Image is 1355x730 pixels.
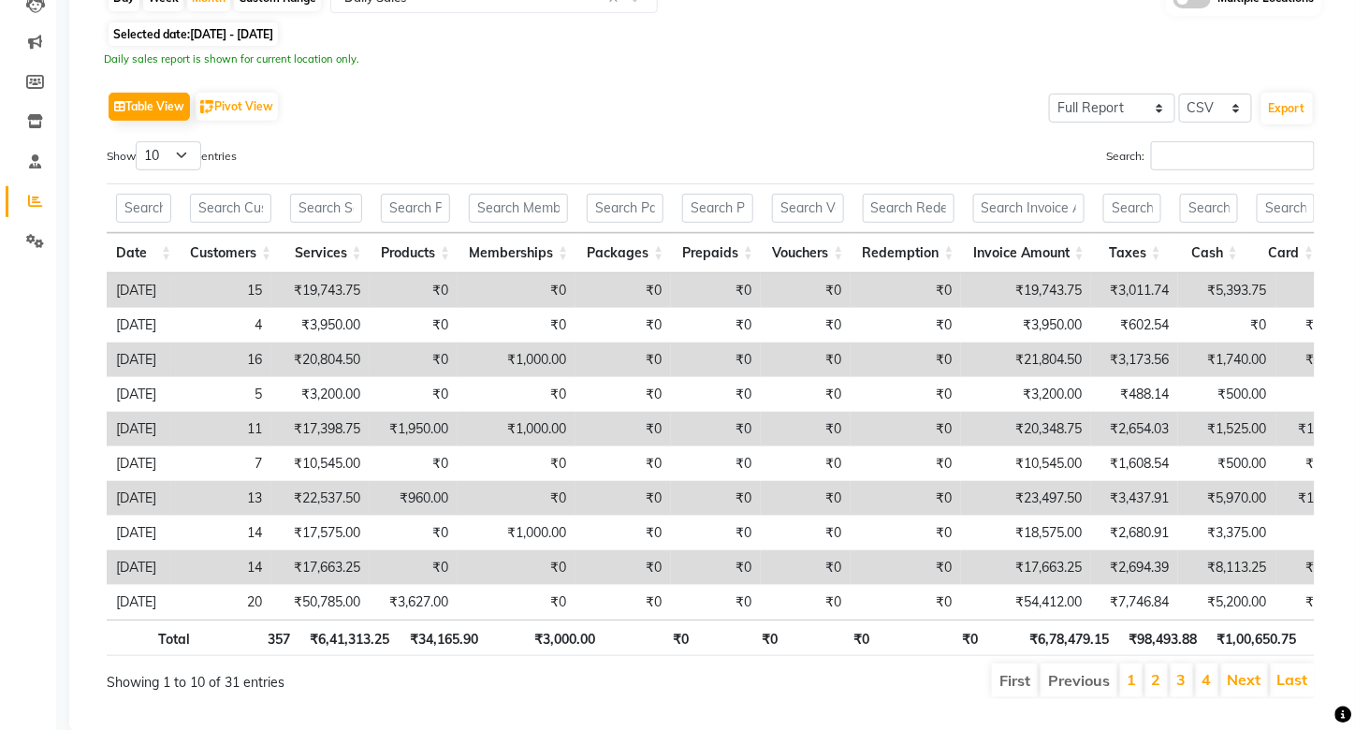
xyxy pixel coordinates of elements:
[107,308,171,343] td: [DATE]
[964,233,1094,273] th: Invoice Amount: activate to sort column ascending
[851,516,961,550] td: ₹0
[576,412,671,446] td: ₹0
[107,412,171,446] td: [DATE]
[1171,233,1247,273] th: Cash: activate to sort column ascending
[671,446,761,481] td: ₹0
[370,550,458,585] td: ₹0
[1178,516,1276,550] td: ₹3,375.00
[1178,377,1276,412] td: ₹500.00
[1152,670,1161,689] a: 2
[271,550,370,585] td: ₹17,663.25
[1091,516,1178,550] td: ₹2,680.91
[107,273,171,308] td: [DATE]
[281,233,372,273] th: Services: activate to sort column ascending
[576,516,671,550] td: ₹0
[107,446,171,481] td: [DATE]
[576,343,671,377] td: ₹0
[107,516,171,550] td: [DATE]
[1103,194,1161,223] input: Search Taxes
[1091,273,1178,308] td: ₹3,011.74
[458,377,576,412] td: ₹0
[116,194,171,223] input: Search Date
[671,550,761,585] td: ₹0
[1091,343,1178,377] td: ₹3,173.56
[671,308,761,343] td: ₹0
[761,481,851,516] td: ₹0
[459,233,577,273] th: Memberships: activate to sort column ascending
[271,377,370,412] td: ₹3,200.00
[1178,343,1276,377] td: ₹1,740.00
[1091,308,1178,343] td: ₹602.54
[370,446,458,481] td: ₹0
[271,585,370,620] td: ₹50,785.00
[699,620,788,656] th: ₹0
[370,412,458,446] td: ₹1,950.00
[761,273,851,308] td: ₹0
[458,412,576,446] td: ₹1,000.00
[671,343,761,377] td: ₹0
[107,377,171,412] td: [DATE]
[107,550,171,585] td: [DATE]
[863,194,954,223] input: Search Redemption
[1091,412,1178,446] td: ₹2,654.03
[381,194,450,223] input: Search Products
[488,620,605,656] th: ₹3,000.00
[271,343,370,377] td: ₹20,804.50
[1178,585,1276,620] td: ₹5,200.00
[271,446,370,481] td: ₹10,545.00
[761,550,851,585] td: ₹0
[458,516,576,550] td: ₹1,000.00
[370,516,458,550] td: ₹0
[107,233,181,273] th: Date: activate to sort column ascending
[399,620,488,656] th: ₹34,165.90
[961,308,1091,343] td: ₹3,950.00
[671,273,761,308] td: ₹0
[761,446,851,481] td: ₹0
[761,585,851,620] td: ₹0
[576,481,671,516] td: ₹0
[772,194,843,223] input: Search Vouchers
[1094,233,1171,273] th: Taxes: activate to sort column ascending
[1228,670,1261,689] a: Next
[199,620,299,656] th: 357
[761,308,851,343] td: ₹0
[576,585,671,620] td: ₹0
[576,308,671,343] td: ₹0
[1178,412,1276,446] td: ₹1,525.00
[879,620,988,656] th: ₹0
[190,27,273,41] span: [DATE] - [DATE]
[671,516,761,550] td: ₹0
[107,481,171,516] td: [DATE]
[370,377,458,412] td: ₹0
[171,446,271,481] td: 7
[1178,446,1276,481] td: ₹500.00
[1277,670,1308,689] a: Last
[1178,550,1276,585] td: ₹8,113.25
[458,308,576,343] td: ₹0
[1202,670,1212,689] a: 4
[961,446,1091,481] td: ₹10,545.00
[761,516,851,550] td: ₹0
[458,343,576,377] td: ₹1,000.00
[1178,273,1276,308] td: ₹5,393.75
[171,516,271,550] td: 14
[1207,620,1306,656] th: ₹1,00,650.75
[458,481,576,516] td: ₹0
[961,273,1091,308] td: ₹19,743.75
[171,343,271,377] td: 16
[372,233,459,273] th: Products: activate to sort column ascending
[196,93,278,121] button: Pivot View
[1091,377,1178,412] td: ₹488.14
[961,377,1091,412] td: ₹3,200.00
[671,481,761,516] td: ₹0
[961,516,1091,550] td: ₹18,575.00
[1119,620,1207,656] th: ₹98,493.88
[671,585,761,620] td: ₹0
[961,585,1091,620] td: ₹54,412.00
[851,481,961,516] td: ₹0
[109,22,278,46] span: Selected date:
[988,620,1119,656] th: ₹6,78,479.15
[109,93,190,121] button: Table View
[761,343,851,377] td: ₹0
[576,550,671,585] td: ₹0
